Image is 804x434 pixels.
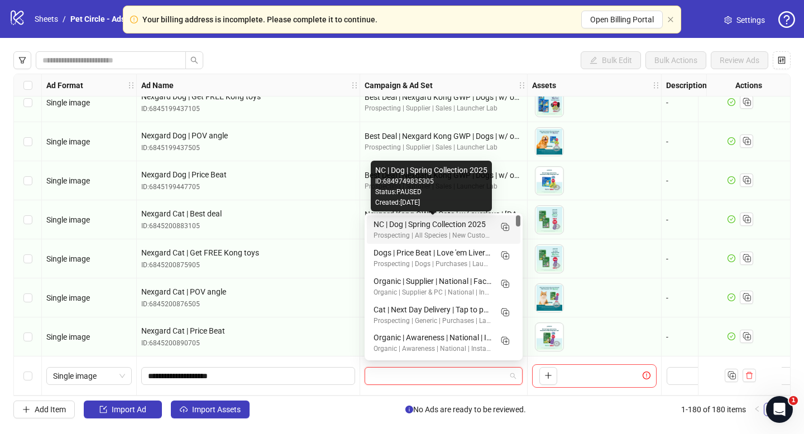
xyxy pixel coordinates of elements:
[666,254,668,263] span: -
[14,356,42,396] div: Select row 180
[374,344,491,354] div: Organic | Awareness | National | Instagram & Facebook | Engagement [DATE] -[DATE]
[553,105,561,113] span: eye
[14,122,42,161] div: Select row 174
[741,174,752,185] svg: Duplicate
[351,81,358,89] span: holder
[365,91,523,103] div: Best Deal | Nexgard Kong GWP | Dogs | w/ overlays | [DATE] to Oct 6s
[141,260,355,271] div: ID: 6845200875905
[22,406,30,413] span: plus
[724,16,732,24] span: setting
[499,221,510,232] svg: Duplicate
[130,16,138,23] span: exclamation-circle
[550,337,563,351] button: Preview
[741,213,752,224] svg: Duplicate
[499,278,510,289] svg: Duplicate
[365,181,523,192] div: Prospecting | Supplier | Sales | Launcher Lab
[35,405,66,414] span: Add Item
[660,81,668,89] span: holder
[518,81,526,89] span: holder
[141,286,355,298] span: Nexgard Cat | POV angle
[32,13,60,25] a: Sheets
[127,81,135,89] span: holder
[581,11,663,28] button: Open Billing Portal
[681,403,746,416] li: 1-180 of 180 items
[141,168,355,181] span: Nexgard Dog | Price Beat
[142,13,377,26] div: Your billing address is incomplete. Please complete it to continue.
[535,245,563,273] img: Asset 1
[14,74,42,97] div: Select all rows
[374,259,491,269] div: Prospecting | Dogs | Purchases | Launcher Lab
[726,369,737,380] svg: Duplicate
[141,338,355,349] div: ID: 6845200890705
[553,184,561,191] span: eye
[728,293,735,301] span: check-circle
[46,293,90,302] span: Single image
[365,103,523,114] div: Prospecting | Supplier | Sales | Launcher Lab
[535,89,563,117] img: Asset 1
[375,197,487,208] div: Created: [DATE]
[499,249,510,261] svg: Duplicate
[741,96,752,107] svg: Duplicate
[141,129,355,142] span: Nexgard Dog | POV angle
[46,176,90,185] span: Single image
[550,142,563,156] button: Preview
[14,317,42,356] div: Select row 179
[367,329,520,357] div: Organic | Awareness | National | Instagram | Engagement | Vet ferrets fun facts | 11.10. 2025
[550,181,563,195] button: Preview
[365,79,433,91] strong: Campaign & Ad Set
[666,98,668,107] span: -
[535,167,563,195] img: Asset 1
[766,396,793,423] iframe: Intercom live chat
[666,137,668,146] span: -
[728,254,735,262] span: check-circle
[374,275,491,287] div: Organic | Supplier | National | Facebook | LPV | Felpreva vet article parasite protection | [DATE]
[526,81,534,89] span: holder
[666,215,668,224] span: -
[754,406,760,412] span: left
[46,98,90,107] span: Single image
[365,169,523,181] div: Best Deal | Nexgard Kong GWP | Dogs | w/ overlays | [DATE] to Oct 6s
[715,11,774,29] a: Settings
[532,79,556,91] strong: Assets
[141,247,355,259] span: Nexgard Cat | Get FREE Kong toys
[590,15,654,24] span: Open Billing Portal
[171,401,250,418] button: Import Assets
[374,331,491,344] div: Organic | Awareness | National | Instagram | Engagement | Vet ferrets fun facts | 11.10. 2025
[499,335,510,346] svg: Duplicate
[112,405,146,414] span: Import Ad
[367,244,520,272] div: Dogs | Price Beat | Love 'em Liver Pup Rewards | Treats | no overlays
[764,403,777,416] a: 1
[374,218,491,230] div: NC | Dog | Spring Collection 2025
[553,301,561,308] span: eye
[63,13,66,25] li: /
[728,176,735,184] span: check-circle
[190,56,198,64] span: search
[14,239,42,278] div: Select row 177
[789,396,798,405] span: 1
[141,208,355,220] span: Nexgard Cat | Best deal
[374,230,491,241] div: Prospecting | All Species | New Customer | Launcher Lab
[553,262,561,269] span: eye
[365,208,523,220] div: Nexgard Kong GWP | Cats | w/ overlays | [DATE] to [DATE]
[499,306,510,317] svg: Duplicate
[736,14,765,26] span: Settings
[46,332,90,341] span: Single image
[135,81,143,89] span: holder
[778,56,786,64] span: control
[46,137,90,146] span: Single image
[46,79,83,91] strong: Ad Format
[750,403,764,416] li: Previous Page
[553,223,561,230] span: eye
[550,298,563,312] button: Preview
[141,299,355,310] div: ID: 6845200876505
[645,51,706,69] button: Bulk Actions
[14,200,42,239] div: Select row 176
[374,316,491,326] div: Prospecting | Generic | Purchases | Launcher Lab
[666,79,711,91] strong: Descriptions
[375,176,487,187] div: ID: 6849749835305
[741,252,752,263] svg: Duplicate
[141,143,355,153] div: ID: 6845199437505
[365,142,523,153] div: Prospecting | Supplier | Sales | Launcher Lab
[180,406,188,413] span: cloud-upload
[141,221,355,232] div: ID: 6845200883105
